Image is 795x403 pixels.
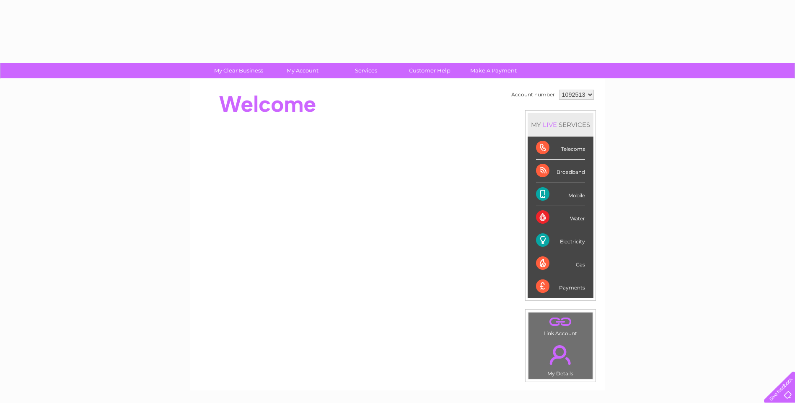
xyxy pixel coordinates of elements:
a: Services [331,63,401,78]
a: . [531,340,590,369]
div: LIVE [541,121,559,129]
div: Broadband [536,160,585,183]
a: My Clear Business [204,63,273,78]
div: Water [536,206,585,229]
div: Gas [536,252,585,275]
div: Payments [536,275,585,298]
a: My Account [268,63,337,78]
a: Customer Help [395,63,464,78]
td: My Details [528,338,593,379]
div: Mobile [536,183,585,206]
div: Electricity [536,229,585,252]
div: Telecoms [536,137,585,160]
td: Account number [509,88,557,102]
div: MY SERVICES [528,113,593,137]
td: Link Account [528,312,593,338]
a: . [531,315,590,329]
a: Make A Payment [459,63,528,78]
